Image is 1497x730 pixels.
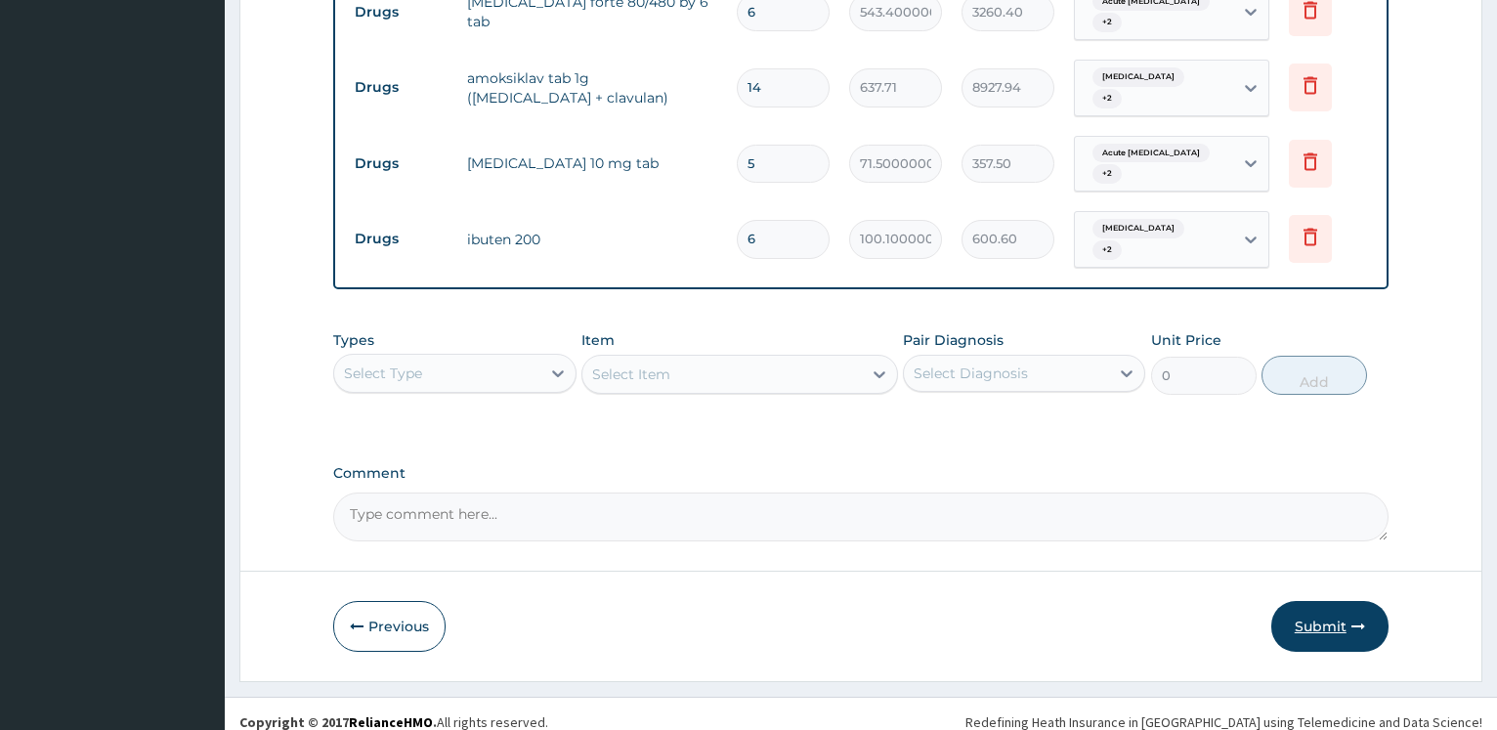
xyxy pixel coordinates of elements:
span: [MEDICAL_DATA] [1092,67,1184,87]
span: + 2 [1092,240,1122,260]
td: [MEDICAL_DATA] 10 mg tab [457,144,727,183]
label: Types [333,332,374,349]
div: Select Type [344,364,422,383]
button: Previous [333,601,446,652]
td: Drugs [345,69,457,106]
span: [MEDICAL_DATA] [1092,219,1184,238]
td: Drugs [345,221,457,257]
span: Acute [MEDICAL_DATA] [1092,144,1210,163]
span: + 2 [1092,89,1122,108]
td: Drugs [345,146,457,182]
span: + 2 [1092,13,1122,32]
button: Add [1262,356,1367,395]
td: ibuten 200 [457,220,727,259]
label: Comment [333,465,1389,482]
td: amoksiklav tab 1g ([MEDICAL_DATA] + clavulan) [457,59,727,117]
button: Submit [1271,601,1389,652]
label: Item [581,330,615,350]
label: Pair Diagnosis [903,330,1004,350]
label: Unit Price [1151,330,1221,350]
div: Select Diagnosis [914,364,1028,383]
span: + 2 [1092,164,1122,184]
